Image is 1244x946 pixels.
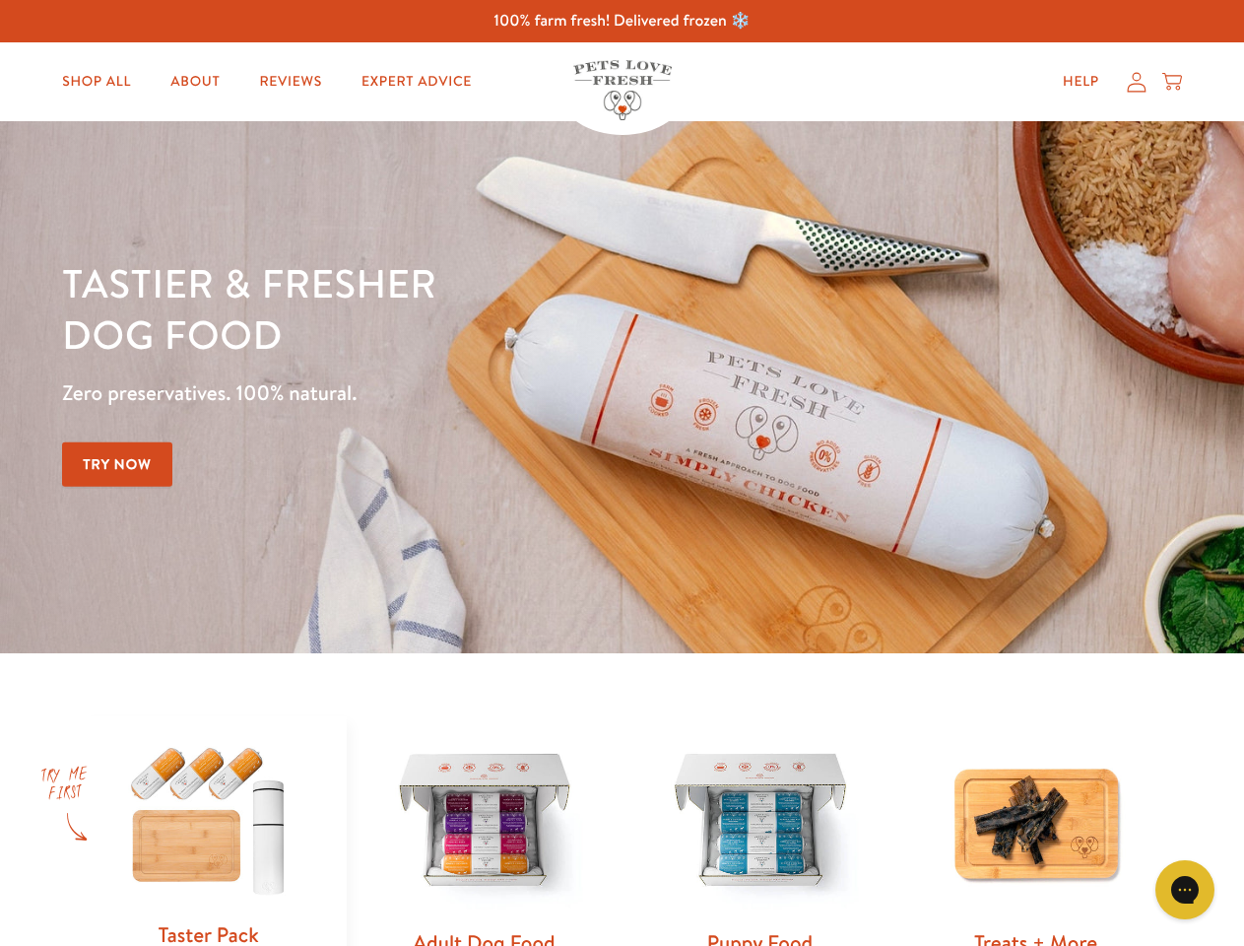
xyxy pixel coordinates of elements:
[62,375,809,411] p: Zero preservatives. 100% natural.
[1146,853,1224,926] iframe: Gorgias live chat messenger
[155,62,235,101] a: About
[1047,62,1115,101] a: Help
[46,62,147,101] a: Shop All
[346,62,488,101] a: Expert Advice
[243,62,337,101] a: Reviews
[62,257,809,360] h1: Tastier & fresher dog food
[573,60,672,120] img: Pets Love Fresh
[62,442,172,487] a: Try Now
